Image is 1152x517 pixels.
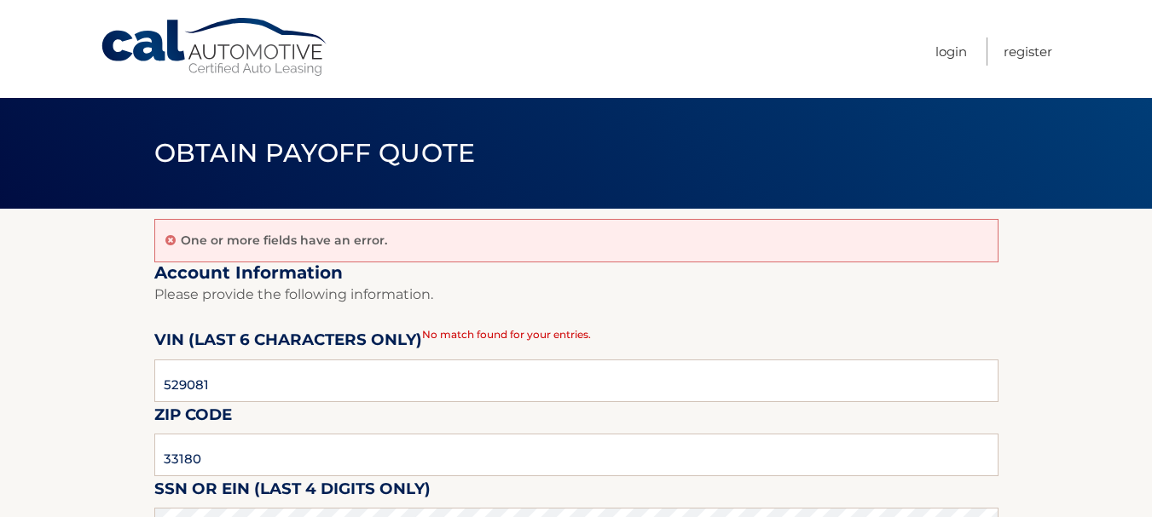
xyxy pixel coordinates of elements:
[935,37,967,66] a: Login
[154,476,431,508] label: SSN or EIN (last 4 digits only)
[154,137,476,169] span: Obtain Payoff Quote
[100,17,330,78] a: Cal Automotive
[1004,37,1052,66] a: Register
[154,262,999,284] h2: Account Information
[422,328,591,341] span: No match found for your entries.
[154,402,232,434] label: Zip Code
[181,233,387,248] p: One or more fields have an error.
[154,283,999,307] p: Please provide the following information.
[154,327,422,359] label: VIN (last 6 characters only)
